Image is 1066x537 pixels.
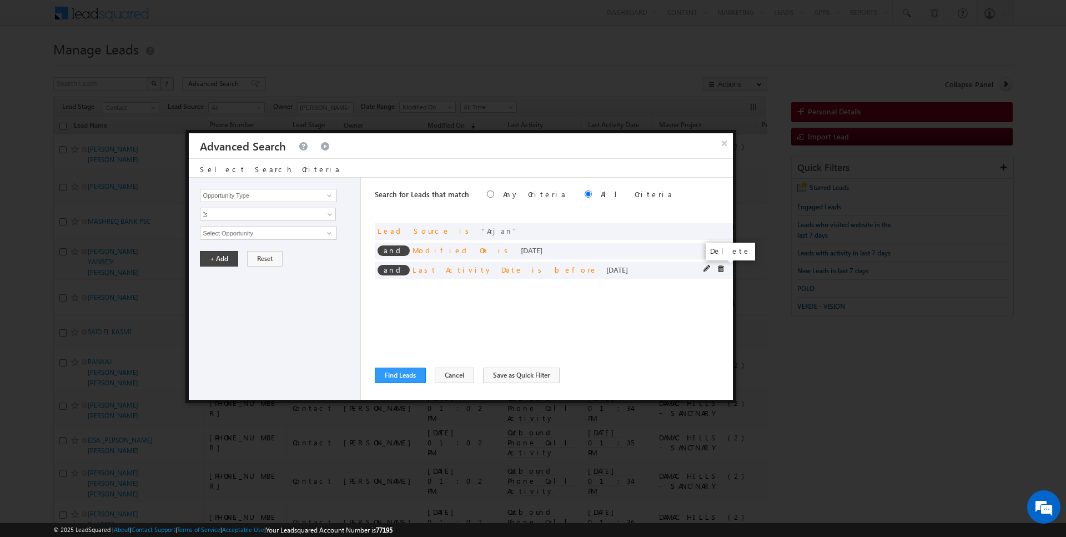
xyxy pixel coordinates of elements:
[19,58,47,73] img: d_60004797649_company_0_60004797649
[376,526,393,534] span: 77195
[532,265,597,274] span: is before
[53,525,393,535] span: © 2025 LeadSquared | | | | |
[266,526,393,534] span: Your Leadsquared Account Number is
[498,245,512,255] span: is
[247,251,283,267] button: Reset
[200,164,341,174] span: Select Search Criteria
[378,245,410,256] span: and
[606,265,628,274] span: [DATE]
[521,245,542,255] span: [DATE]
[177,526,220,533] a: Terms of Service
[378,265,410,275] span: and
[435,368,474,383] button: Cancel
[14,103,203,333] textarea: Type your message and hit 'Enter'
[375,368,426,383] button: Find Leads
[483,368,560,383] button: Save as Quick Filter
[132,526,175,533] a: Contact Support
[200,251,238,267] button: + Add
[222,526,264,533] a: Acceptable Use
[378,226,450,235] span: Lead Source
[200,208,336,221] a: Is
[413,265,523,274] span: Last Activity Date
[459,226,473,235] span: is
[321,228,335,239] a: Show All Items
[200,227,336,240] input: Type to Search
[503,189,567,199] label: Any Criteria
[151,342,202,357] em: Start Chat
[375,189,469,199] span: Search for Leads that match
[114,526,130,533] a: About
[482,226,518,235] span: Arjan
[601,189,673,199] label: All Criteria
[413,245,489,255] span: Modified On
[706,243,755,260] div: Delete
[200,189,336,202] input: Type to Search
[182,6,209,32] div: Minimize live chat window
[58,58,187,73] div: Chat with us now
[200,209,321,219] span: Is
[200,133,286,158] h3: Advanced Search
[321,190,335,201] a: Show All Items
[716,133,733,153] button: ×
